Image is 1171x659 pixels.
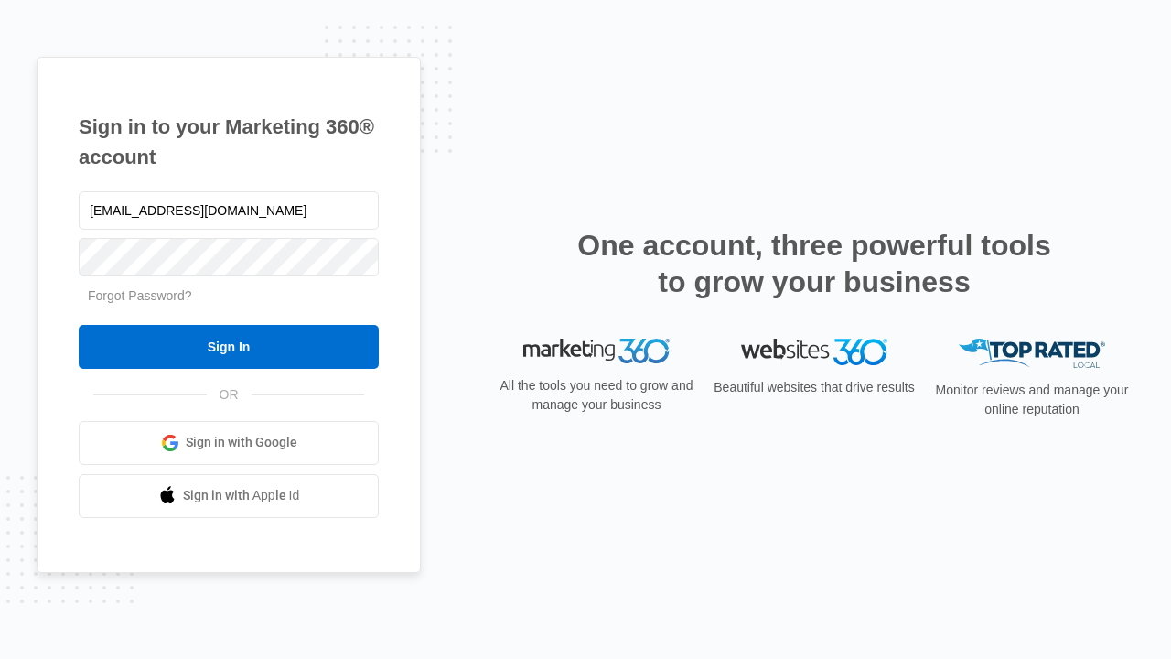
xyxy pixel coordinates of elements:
[572,227,1057,300] h2: One account, three powerful tools to grow your business
[523,339,670,364] img: Marketing 360
[207,385,252,405] span: OR
[79,112,379,172] h1: Sign in to your Marketing 360® account
[929,381,1134,419] p: Monitor reviews and manage your online reputation
[186,433,297,452] span: Sign in with Google
[959,339,1105,369] img: Top Rated Local
[741,339,887,365] img: Websites 360
[79,421,379,465] a: Sign in with Google
[712,378,917,397] p: Beautiful websites that drive results
[183,486,300,505] span: Sign in with Apple Id
[88,288,192,303] a: Forgot Password?
[79,325,379,369] input: Sign In
[494,376,699,415] p: All the tools you need to grow and manage your business
[79,191,379,230] input: Email
[79,474,379,518] a: Sign in with Apple Id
